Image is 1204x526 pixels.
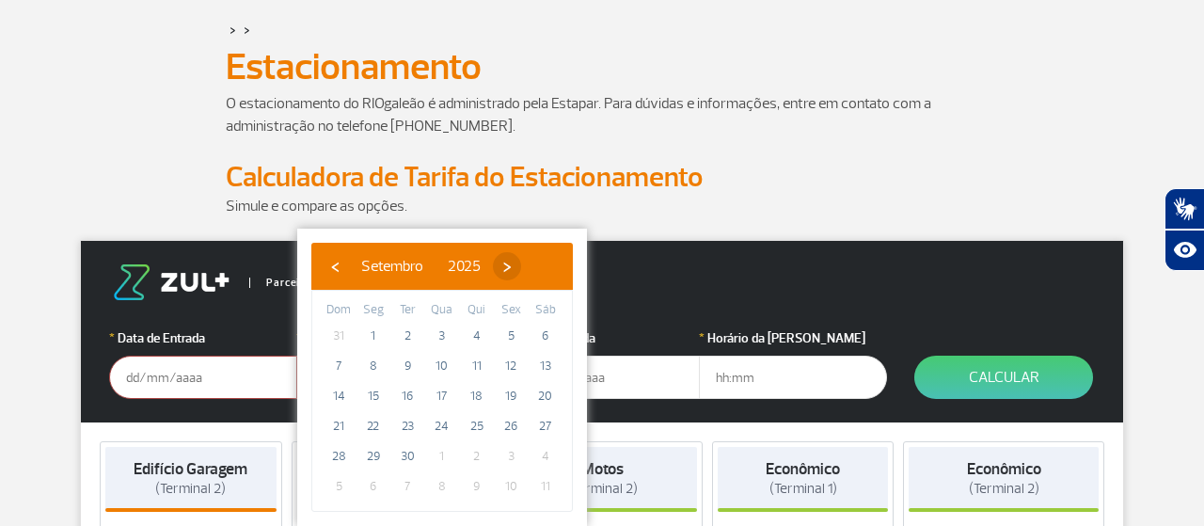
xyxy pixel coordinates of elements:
span: 8 [427,471,457,502]
h1: Estacionamento [226,51,978,83]
span: 9 [392,351,422,381]
span: 13 [531,351,561,381]
th: weekday [356,300,391,321]
span: Parceiro Oficial [249,278,346,288]
strong: Motos [581,459,624,479]
span: 9 [462,471,492,502]
span: 29 [358,441,388,471]
a: > [230,19,236,40]
label: Data da Saída [512,328,700,348]
a: > [244,19,250,40]
button: Calcular [914,356,1093,399]
label: Horário da Entrada [296,328,484,348]
span: 30 [392,441,422,471]
button: Abrir recursos assistivos. [1164,230,1204,271]
th: weekday [494,300,529,321]
button: ‹ [321,252,349,280]
th: weekday [425,300,460,321]
span: 23 [392,411,422,441]
span: 5 [324,471,354,502]
span: (Terminal 2) [969,480,1039,498]
th: weekday [528,300,562,321]
th: weekday [322,300,356,321]
button: Abrir tradutor de língua de sinais. [1164,188,1204,230]
span: 2025 [448,257,481,276]
span: 11 [462,351,492,381]
span: (Terminal 2) [155,480,226,498]
button: Setembro [349,252,436,280]
span: 24 [427,411,457,441]
span: 11 [531,471,561,502]
span: 4 [462,321,492,351]
span: 2 [392,321,422,351]
span: 10 [427,351,457,381]
strong: Econômico [766,459,840,479]
h2: Calculadora de Tarifa do Estacionamento [226,160,978,195]
span: 22 [358,411,388,441]
button: › [493,252,521,280]
span: 7 [324,351,354,381]
span: 26 [496,411,526,441]
span: 6 [358,471,388,502]
input: dd/mm/aaaa [109,356,297,399]
button: 2025 [436,252,493,280]
span: 12 [496,351,526,381]
input: dd/mm/aaaa [512,356,700,399]
span: (Terminal 2) [567,480,638,498]
label: Horário da [PERSON_NAME] [699,328,887,348]
span: 1 [427,441,457,471]
span: (Terminal 1) [769,480,837,498]
span: 27 [531,411,561,441]
span: 20 [531,381,561,411]
input: hh:mm [699,356,887,399]
img: logo-zul.png [109,264,233,300]
span: 19 [496,381,526,411]
th: weekday [390,300,425,321]
span: 14 [324,381,354,411]
span: 31 [324,321,354,351]
span: 4 [531,441,561,471]
p: Simule e compare as opções. [226,195,978,217]
span: 8 [358,351,388,381]
span: 3 [427,321,457,351]
span: 18 [462,381,492,411]
span: 28 [324,441,354,471]
span: 1 [358,321,388,351]
span: 25 [462,411,492,441]
span: 5 [496,321,526,351]
span: Setembro [361,257,423,276]
span: 16 [392,381,422,411]
strong: Econômico [967,459,1041,479]
label: Data de Entrada [109,328,297,348]
bs-datepicker-container: calendar [297,229,587,526]
span: 21 [324,411,354,441]
strong: Edifício Garagem [134,459,247,479]
span: 6 [531,321,561,351]
span: 7 [392,471,422,502]
span: 17 [427,381,457,411]
span: 10 [496,471,526,502]
span: 3 [496,441,526,471]
span: 2 [462,441,492,471]
th: weekday [459,300,494,321]
div: Plugin de acessibilidade da Hand Talk. [1164,188,1204,271]
bs-datepicker-navigation-view: ​ ​ ​ [321,254,521,273]
p: O estacionamento do RIOgaleão é administrado pela Estapar. Para dúvidas e informações, entre em c... [226,92,978,137]
span: 15 [358,381,388,411]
